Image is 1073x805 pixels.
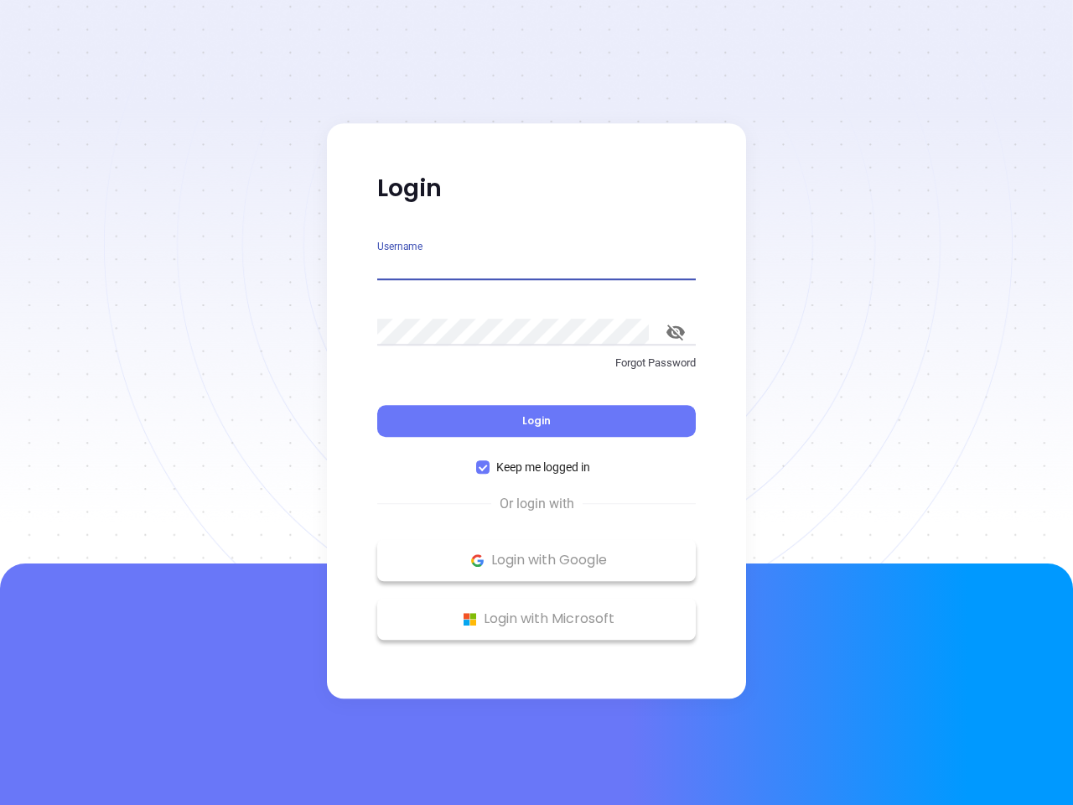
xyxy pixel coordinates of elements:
[522,413,551,428] span: Login
[491,494,583,514] span: Or login with
[377,355,696,385] a: Forgot Password
[459,609,480,630] img: Microsoft Logo
[377,598,696,640] button: Microsoft Logo Login with Microsoft
[467,550,488,571] img: Google Logo
[377,355,696,371] p: Forgot Password
[656,312,696,352] button: toggle password visibility
[386,548,687,573] p: Login with Google
[386,606,687,631] p: Login with Microsoft
[377,405,696,437] button: Login
[490,458,597,476] span: Keep me logged in
[377,539,696,581] button: Google Logo Login with Google
[377,174,696,204] p: Login
[377,241,422,252] label: Username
